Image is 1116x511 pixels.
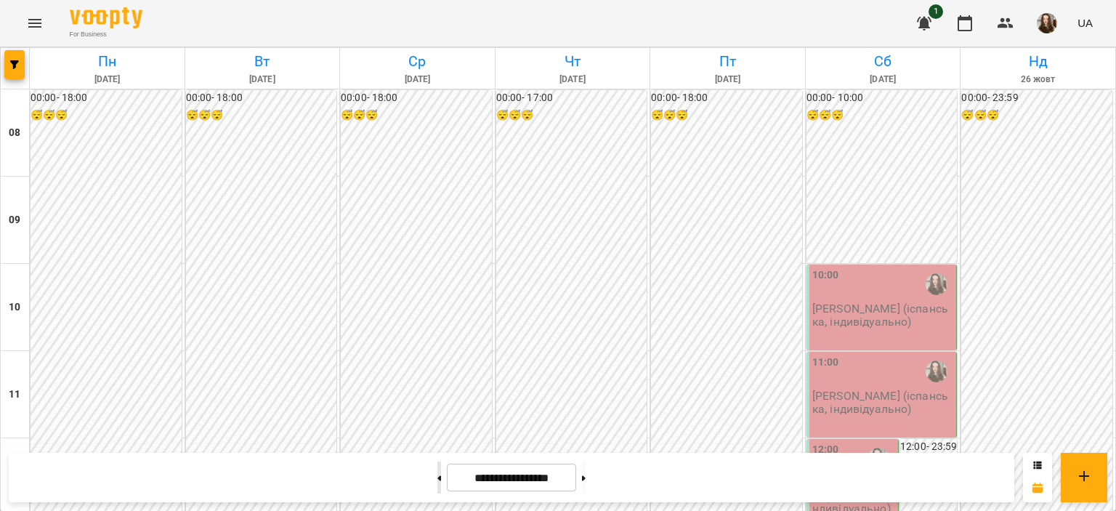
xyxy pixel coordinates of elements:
button: UA [1072,9,1099,36]
span: For Business [70,30,142,39]
h6: 00:00 - 17:00 [496,90,647,106]
h6: Нд [963,50,1113,73]
h6: [DATE] [342,73,493,86]
p: [PERSON_NAME] (іспанська, індивідуально) [812,390,954,415]
h6: 😴😴😴 [186,108,337,124]
h6: [DATE] [652,73,803,86]
button: Menu [17,6,52,41]
h6: 00:00 - 23:59 [961,90,1112,106]
label: 12:00 [812,442,839,458]
img: f828951e34a2a7ae30fa923eeeaf7e77.jpg [1037,13,1057,33]
h6: 00:00 - 18:00 [186,90,337,106]
h6: 😴😴😴 [31,108,182,124]
h6: [DATE] [187,73,338,86]
h6: Вт [187,50,338,73]
label: 11:00 [812,355,839,371]
h6: 😴😴😴 [496,108,647,124]
img: Гайдукевич Анна (і) [926,361,947,382]
h6: 11 [9,387,20,403]
h6: 😴😴😴 [806,108,958,124]
h6: Пн [32,50,182,73]
h6: 00:00 - 18:00 [651,90,802,106]
h6: 00:00 - 18:00 [341,90,492,106]
h6: Сб [808,50,958,73]
h6: [DATE] [32,73,182,86]
label: 10:00 [812,267,839,283]
h6: 00:00 - 18:00 [31,90,182,106]
h6: Чт [498,50,648,73]
img: Voopty Logo [70,7,142,28]
h6: 09 [9,212,20,228]
h6: [DATE] [808,73,958,86]
h6: 😴😴😴 [341,108,492,124]
h6: 😴😴😴 [651,108,802,124]
h6: 08 [9,125,20,141]
h6: Ср [342,50,493,73]
h6: 12:00 - 23:59 [900,439,957,455]
h6: 26 жовт [963,73,1113,86]
img: Гайдукевич Анна (і) [926,273,947,295]
h6: Пт [652,50,803,73]
h6: 10 [9,299,20,315]
h6: 00:00 - 10:00 [806,90,958,106]
h6: 😴😴😴 [961,108,1112,124]
h6: [DATE] [498,73,648,86]
span: 1 [929,4,943,19]
p: [PERSON_NAME] (іспанська, індивідуально) [812,302,954,328]
span: UA [1077,15,1093,31]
